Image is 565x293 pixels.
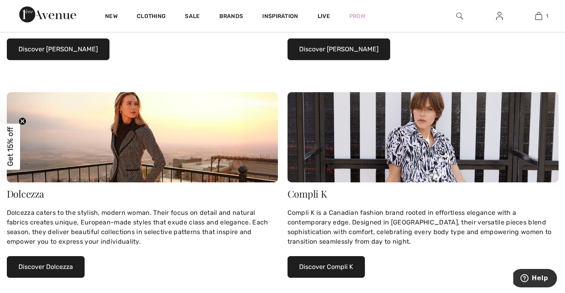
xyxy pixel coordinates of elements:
a: New [105,13,117,21]
iframe: Opens a widget where you can find more information [513,269,557,289]
div: Compli K is a Canadian fashion brand rooted in effortless elegance with a contemporary edge. Desi... [288,208,559,247]
img: Dolcezza [7,92,278,182]
div: Dolcezza caters to the stylish, modern woman. Their focus on detail and natural fabrics creates u... [7,208,278,247]
div: Dolcezza [7,189,278,198]
div: Compli K [288,189,559,198]
button: Discover [PERSON_NAME] [7,38,109,60]
img: My Bag [535,11,542,21]
a: Prom [349,12,365,20]
img: My Info [496,11,503,21]
a: Clothing [137,13,166,21]
span: Inspiration [262,13,298,21]
a: Sign In [490,11,509,21]
a: Live [318,12,330,20]
a: Brands [219,13,243,21]
a: 1 [519,11,558,21]
img: 1ère Avenue [19,6,76,22]
button: Discover Dolcezza [7,256,85,278]
img: Compli K [288,92,559,182]
button: Discover Compli K [288,256,365,278]
a: Sale [185,13,200,21]
span: Get 15% off [6,127,15,166]
img: search the website [456,11,463,21]
button: Close teaser [18,117,26,125]
span: 1 [546,12,548,20]
button: Discover [PERSON_NAME] [288,38,390,60]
